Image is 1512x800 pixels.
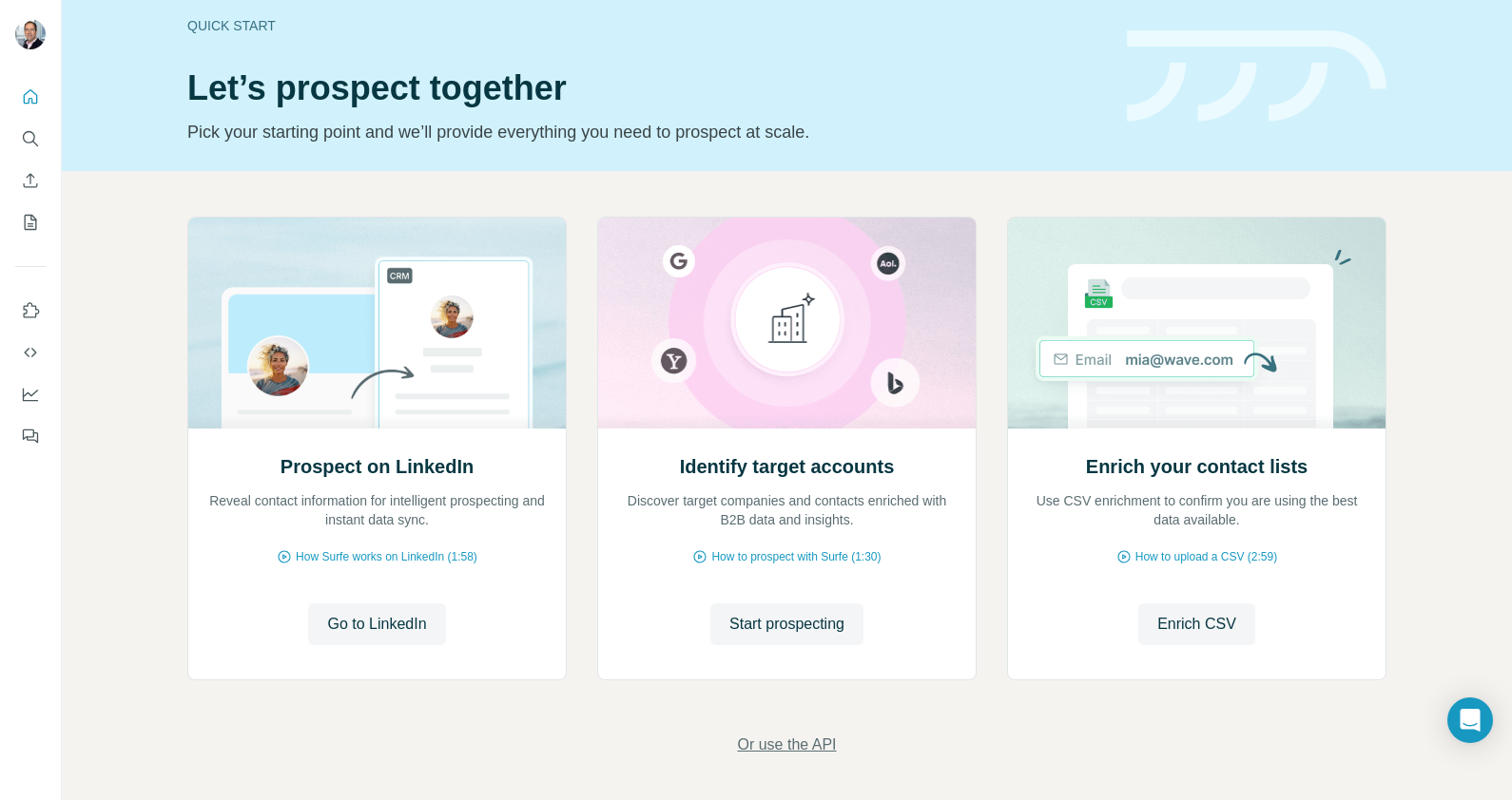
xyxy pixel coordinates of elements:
[1086,453,1308,480] h2: Enrich your contact lists
[281,453,474,480] h2: Prospect on LinkedIn
[187,218,567,429] img: Prospect on LinkedIn
[15,122,46,156] button: Search
[680,453,895,480] h2: Identify target accounts
[187,69,1104,107] h1: Let’s prospect together
[15,419,46,453] button: Feedback
[207,491,547,529] p: Reveal contact information for intelligent prospecting and instant data sync.
[1157,613,1236,636] span: Enrich CSV
[15,335,46,370] button: Use Surfe API
[1135,548,1277,565] span: How to upload a CSV (2:59)
[1007,218,1386,429] img: Enrich your contact lists
[15,294,46,328] button: Use Surfe on LinkedIn
[710,603,863,645] button: Start prospecting
[729,613,844,636] span: Start prospecting
[1447,697,1493,743] div: Open Intercom Messenger
[737,733,836,756] button: Or use the API
[15,377,46,411] button: Dashboard
[327,613,426,636] span: Go to LinkedIn
[187,119,1104,145] p: Pick your starting point and we’ll provide everything you need to prospect at scale.
[15,163,46,198] button: Enrich CSV
[15,19,46,49] img: Avatar
[187,16,1104,35] div: Quick start
[308,603,445,645] button: Go to LinkedIn
[617,491,957,529] p: Discover target companies and contacts enriched with B2B data and insights.
[597,218,977,429] img: Identify target accounts
[1127,30,1386,123] img: banner
[711,548,881,565] span: How to prospect with Surfe (1:30)
[1027,491,1367,529] p: Use CSV enrichment to confirm you are using the best data available.
[15,80,46,114] button: Quick start
[1138,603,1255,645] button: Enrich CSV
[296,548,477,565] span: How Surfe works on LinkedIn (1:58)
[15,205,46,239] button: My lists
